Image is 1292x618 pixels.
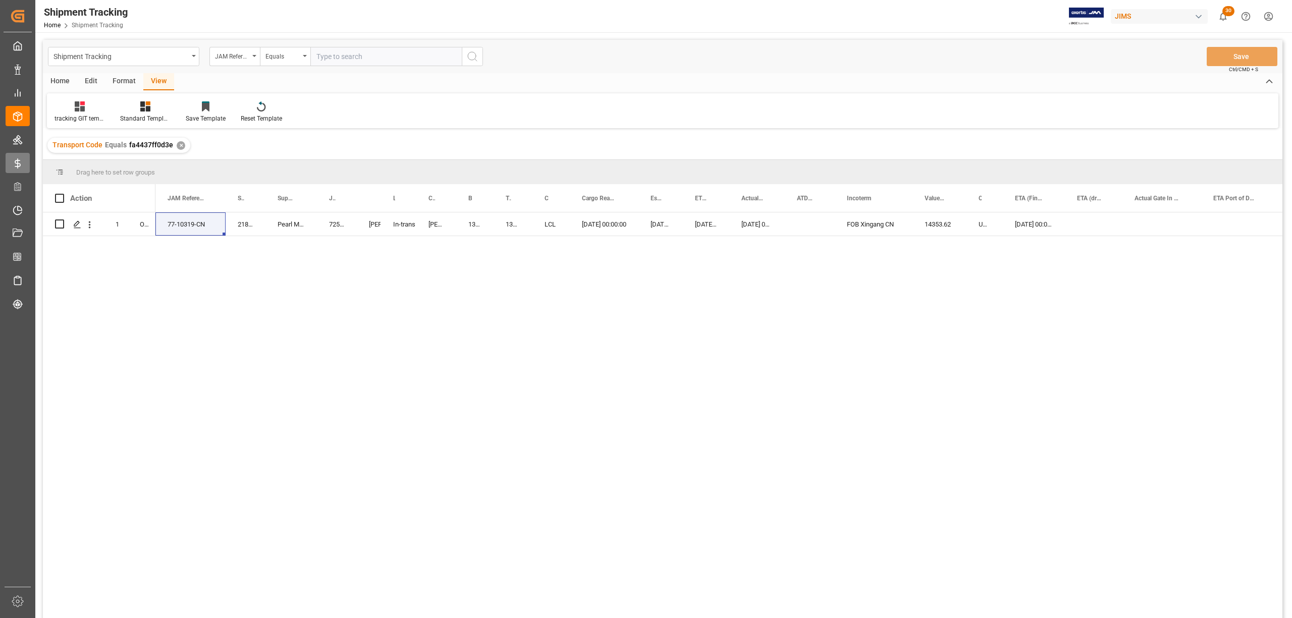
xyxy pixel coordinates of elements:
[468,195,472,202] span: Booking Number
[226,212,265,236] div: 218040
[52,141,102,149] span: Transport Code
[456,212,494,236] div: 13634505
[582,195,617,202] span: Cargo Ready Date (Origin)
[53,49,188,62] div: Shipment Tracking
[1111,7,1212,26] button: JIMS
[77,73,105,90] div: Edit
[168,195,204,202] span: JAM Reference Number
[1135,195,1180,202] span: Actual Gate In POL
[1015,195,1044,202] span: ETA (Final Delivery Location)
[105,141,127,149] span: Equals
[695,195,708,202] span: ETD - ETS (Origin)
[155,212,226,236] div: 77-10319-CN
[265,212,317,236] div: Pearl Musical Instrument ([GEOGRAPHIC_DATA])
[1003,212,1065,236] div: [DATE] 00:00:00
[835,212,912,236] div: FOB Xingang CN
[43,73,77,90] div: Home
[729,212,785,236] div: [DATE] 00:00:00
[105,73,143,90] div: Format
[317,212,357,236] div: 72565
[1229,66,1258,73] span: Ctrl/CMD + S
[1077,195,1101,202] span: ETA (drayage)
[462,47,483,66] button: search button
[925,195,945,202] span: Value (1)
[847,195,871,202] span: Incoterm
[570,212,638,236] div: [DATE] 00:00:00
[797,195,814,202] span: ATD - ATS (Origin)
[70,194,92,203] div: Action
[103,212,128,236] div: 1
[979,195,982,202] span: Currency for Value (1)
[76,168,155,176] span: Drag here to set row groups
[55,114,105,123] div: tracking GIT template - Rev
[129,141,173,149] span: fa4437ff0d3e
[186,114,226,123] div: Save Template
[393,213,404,236] div: In-transit
[1207,47,1277,66] button: Save
[912,212,966,236] div: 14353.62
[278,195,296,202] span: Supplier Full Name
[260,47,310,66] button: open menu
[494,212,532,236] div: 13634505
[1213,195,1255,202] span: ETA Port of Discharge (Destination)
[215,49,249,61] div: JAM Reference Number
[310,47,462,66] input: Type to search
[1069,8,1104,25] img: Exertis%20JAM%20-%20Email%20Logo.jpg_1722504956.jpg
[1111,9,1208,24] div: JIMS
[48,47,199,66] button: open menu
[428,195,435,202] span: Carrier/ Forwarder Name
[683,212,729,236] div: [DATE] 00:00:00
[177,141,185,150] div: ✕
[265,49,300,61] div: Equals
[545,195,549,202] span: Container Type
[1222,6,1234,16] span: 30
[966,212,1003,236] div: USD
[416,212,456,236] div: [PERSON_NAME]
[44,5,128,20] div: Shipment Tracking
[128,212,155,236] div: O1
[532,212,570,236] div: LCL
[393,195,395,202] span: Logward Status
[44,22,61,29] a: Home
[506,195,511,202] span: Tracking Number
[43,212,155,236] div: Press SPACE to select this row.
[143,73,174,90] div: View
[651,195,662,202] span: Estimated Pickup Date (Origin)
[209,47,260,66] button: open menu
[238,195,244,202] span: Supplier Number
[638,212,683,236] div: [DATE] 00:00:00
[741,195,764,202] span: Actual Pickup Date (Origin)
[120,114,171,123] div: Standard Templates
[329,195,336,202] span: JAM Shipment Number
[241,114,282,123] div: Reset Template
[1212,5,1234,28] button: show 30 new notifications
[1234,5,1257,28] button: Help Center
